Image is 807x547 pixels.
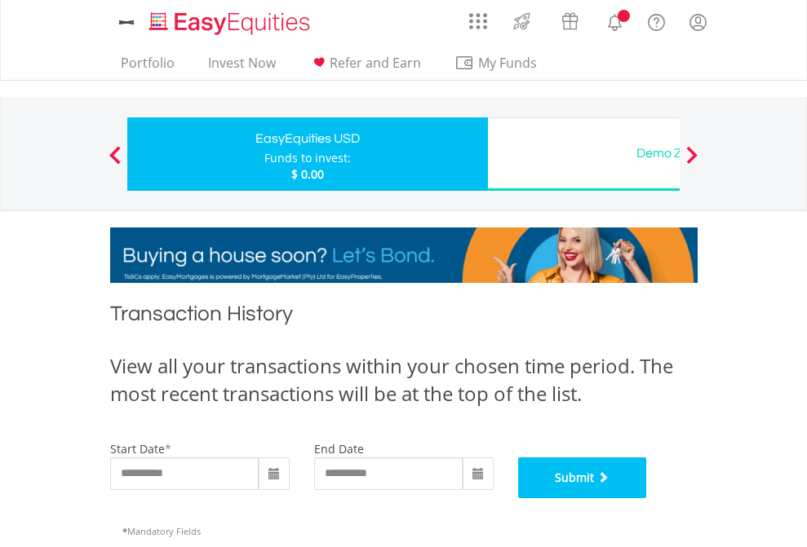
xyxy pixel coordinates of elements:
label: start date [110,441,165,457]
a: Portfolio [114,55,181,80]
a: Vouchers [546,4,594,34]
label: end date [314,441,364,457]
div: Funds to invest: [264,150,351,166]
button: Previous [99,154,131,170]
span: Mandatory Fields [122,525,201,537]
a: Invest Now [202,55,282,80]
button: Submit [518,457,647,498]
a: Home page [143,4,317,37]
span: $ 0.00 [291,166,324,182]
img: grid-menu-icon.svg [469,12,487,30]
img: EasyMortage Promotion Banner [110,227,698,283]
a: FAQ's and Support [636,4,677,37]
h1: Transaction History [110,299,698,336]
a: Refer and Earn [303,55,428,80]
div: EasyEquities USD [137,127,478,150]
img: vouchers-v2.svg [556,8,583,34]
button: Next [676,154,708,170]
a: My Profile [677,4,719,40]
span: Refer and Earn [330,54,421,72]
span: My Funds [454,52,561,73]
a: AppsGrid [459,4,498,30]
div: View all your transactions within your chosen time period. The most recent transactions will be a... [110,352,698,408]
a: Notifications [594,4,636,37]
img: EasyEquities_Logo.png [146,10,317,37]
img: thrive-v2.svg [508,8,535,34]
